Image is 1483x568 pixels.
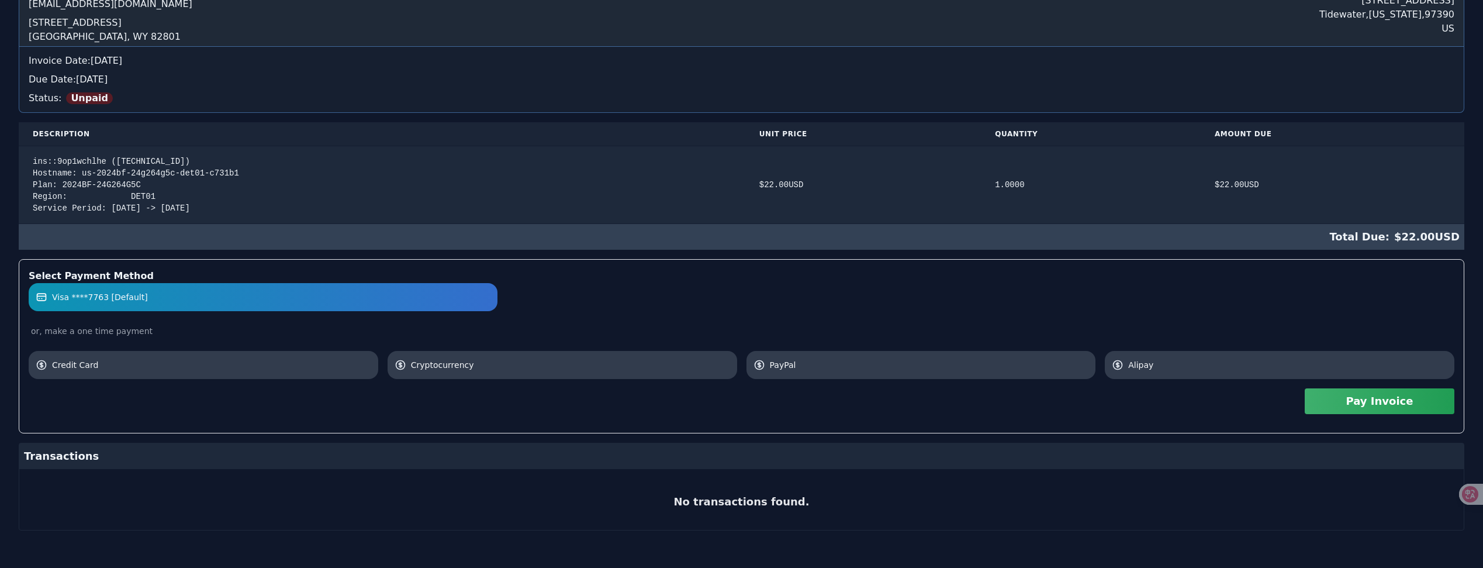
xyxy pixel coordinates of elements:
span: Cryptocurrency [411,359,730,371]
div: Invoice Date: [DATE] [29,54,1454,68]
span: Total Due: [1329,229,1394,245]
span: Unpaid [66,92,113,104]
div: or, make a one time payment [29,325,1454,337]
th: Description [19,122,745,146]
span: Visa ****7763 [Default] [52,291,148,303]
div: ins::9op1wchlhe ([TECHNICAL_ID]) Hostname: us-2024bf-24g264g5c-det01-c731b1 Plan: 2024BF-24G264G5... [33,156,731,214]
button: Pay Invoice [1305,388,1454,414]
div: 1.0000 [995,179,1187,191]
div: [STREET_ADDRESS] [29,16,192,30]
span: Credit Card [52,359,371,371]
div: $ 22.00 USD [19,224,1464,250]
div: $ 22.00 USD [759,179,967,191]
div: US [1319,22,1454,36]
div: Due Date: [DATE] [29,73,1454,87]
th: Amount Due [1201,122,1464,146]
th: Unit Price [745,122,981,146]
th: Quantity [981,122,1201,146]
div: Status: [29,87,1454,105]
div: Tidewater , [US_STATE] , 97390 [1319,8,1454,22]
span: PayPal [770,359,1089,371]
div: Transactions [19,443,1464,469]
h2: No transactions found. [673,494,809,510]
div: [GEOGRAPHIC_DATA], WY 82801 [29,30,192,44]
div: $ 22.00 USD [1215,179,1450,191]
div: Select Payment Method [29,269,1454,283]
span: Alipay [1128,359,1447,371]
